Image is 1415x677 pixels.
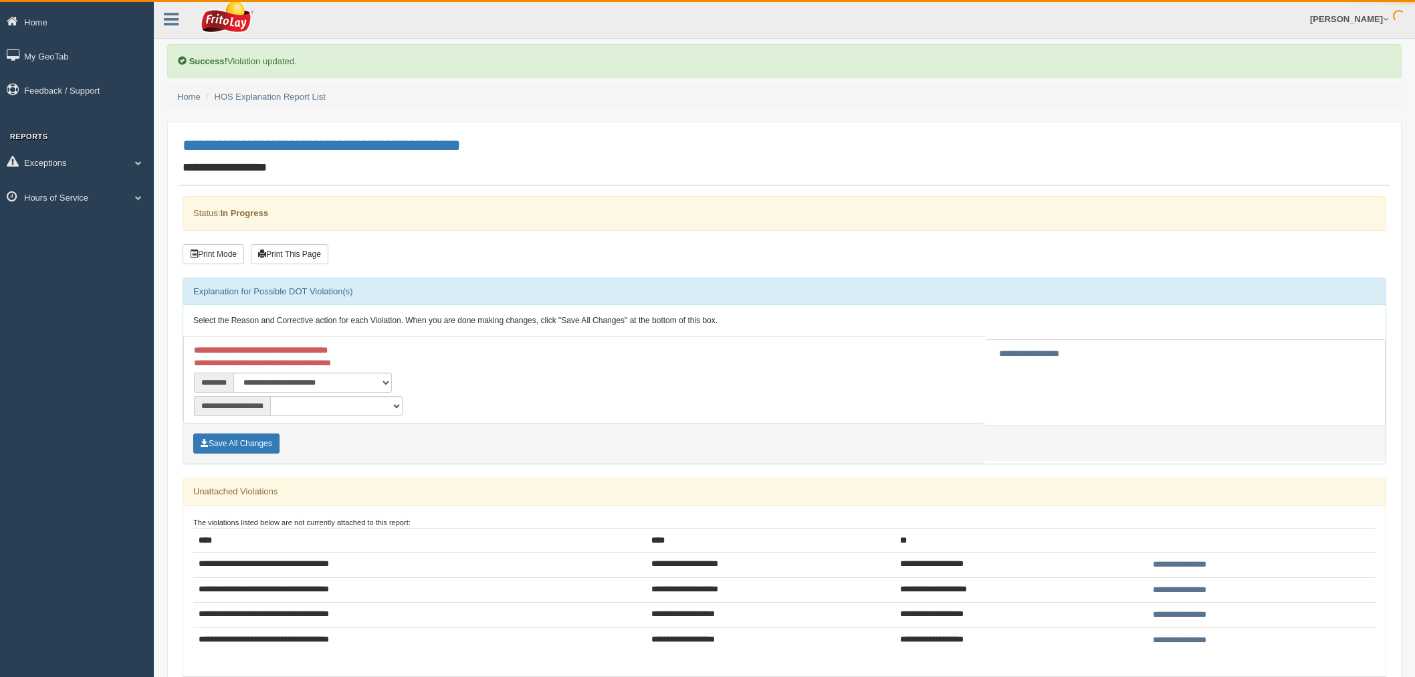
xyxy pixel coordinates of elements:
[183,478,1386,505] div: Unattached Violations
[183,244,244,264] button: Print Mode
[177,92,201,102] a: Home
[193,433,280,454] button: Save
[189,56,227,66] b: Success!
[183,278,1386,305] div: Explanation for Possible DOT Violation(s)
[193,518,411,526] small: The violations listed below are not currently attached to this report:
[220,208,268,218] strong: In Progress
[183,196,1386,230] div: Status:
[183,305,1386,337] div: Select the Reason and Corrective action for each Violation. When you are done making changes, cli...
[251,244,328,264] button: Print This Page
[215,92,326,102] a: HOS Explanation Report List
[167,44,1402,78] div: Violation updated.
